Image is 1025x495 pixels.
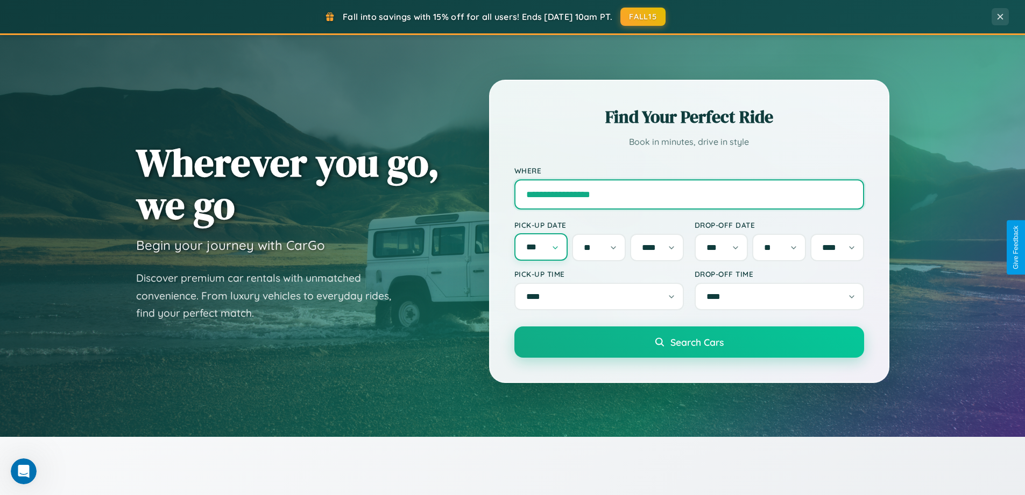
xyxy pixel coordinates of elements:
[11,458,37,484] iframe: Intercom live chat
[514,220,684,229] label: Pick-up Date
[136,269,405,322] p: Discover premium car rentals with unmatched convenience. From luxury vehicles to everyday rides, ...
[695,220,864,229] label: Drop-off Date
[514,166,864,175] label: Where
[514,269,684,278] label: Pick-up Time
[670,336,724,348] span: Search Cars
[514,326,864,358] button: Search Cars
[620,8,666,26] button: FALL15
[514,105,864,129] h2: Find Your Perfect Ride
[136,237,325,253] h3: Begin your journey with CarGo
[1012,226,1020,269] div: Give Feedback
[136,141,440,226] h1: Wherever you go, we go
[514,134,864,150] p: Book in minutes, drive in style
[343,11,612,22] span: Fall into savings with 15% off for all users! Ends [DATE] 10am PT.
[695,269,864,278] label: Drop-off Time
